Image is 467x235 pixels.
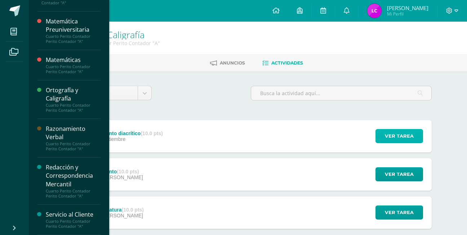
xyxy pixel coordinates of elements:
[122,207,144,213] strong: (10.0 pts)
[251,86,431,100] input: Busca la actividad aquí...
[46,64,101,74] div: Cuarto Perito Contador Perito Contador "A"
[46,210,101,219] div: Servicio al Cliente
[367,4,382,18] img: 12ba3a107b6c1f2a2fbfc9b69e334c2b.png
[46,219,101,229] div: Cuarto Perito Contador Perito Contador "A"
[46,210,101,229] a: Servicio al ClienteCuarto Perito Contador Perito Contador "A"
[387,4,428,12] span: [PERSON_NAME]
[46,103,101,113] div: Cuarto Perito Contador Perito Contador "A"
[46,86,101,113] a: Ortografía y CaligrafíaCuarto Perito Contador Perito Contador "A"
[46,17,101,44] a: Matemática PreuniversitariaCuarto Perito Contador Perito Contador "A"
[385,206,414,219] span: Ver tarea
[86,213,143,218] span: [DATE][PERSON_NAME]
[262,57,303,69] a: Actividades
[46,163,101,198] a: Redacción y Correspondencia MercantilCuarto Perito Contador Perito Contador "A"
[46,86,101,103] div: Ortografía y Caligrafía
[385,168,414,181] span: Ver tarea
[375,167,423,181] button: Ver tarea
[73,130,163,136] div: Guía # 3 El Acento diacrítico
[387,11,428,17] span: Mi Perfil
[46,56,101,64] div: Matemáticas
[46,163,101,188] div: Redacción y Correspondencia Mercantil
[46,17,101,34] div: Matemática Preuniversitaria
[46,189,101,199] div: Cuarto Perito Contador Perito Contador "A"
[86,174,143,180] span: [DATE][PERSON_NAME]
[271,60,303,66] span: Actividades
[46,56,101,74] a: MatemáticasCuarto Perito Contador Perito Contador "A"
[210,57,245,69] a: Anuncios
[46,125,101,141] div: Razonamiento Verbal
[141,130,163,136] strong: (10.0 pts)
[46,125,101,151] a: Razonamiento VerbalCuarto Perito Contador Perito Contador "A"
[385,129,414,143] span: Ver tarea
[220,60,245,66] span: Anuncios
[375,129,423,143] button: Ver tarea
[375,205,423,220] button: Ver tarea
[46,34,101,44] div: Cuarto Perito Contador Perito Contador "A"
[46,141,101,151] div: Cuarto Perito Contador Perito Contador "A"
[117,169,139,174] strong: (10.0 pts)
